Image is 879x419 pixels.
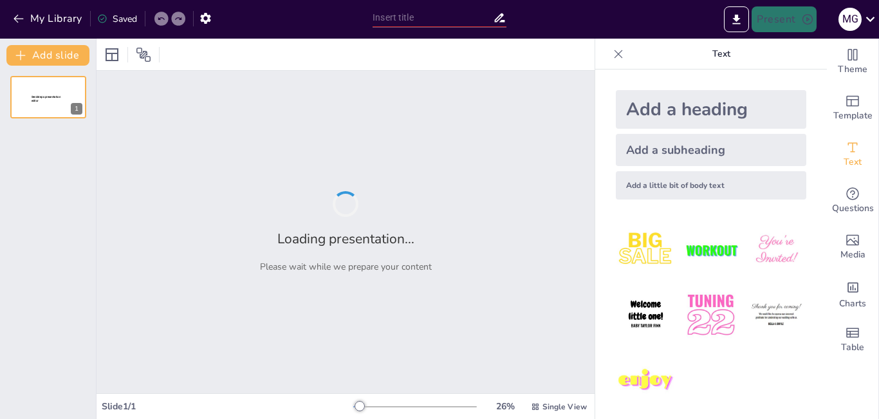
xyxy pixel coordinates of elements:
[10,76,86,118] div: 1
[616,220,676,280] img: 1.jpeg
[681,220,741,280] img: 2.jpeg
[136,47,151,62] span: Position
[6,45,89,66] button: Add slide
[746,220,806,280] img: 3.jpeg
[827,224,878,270] div: Add images, graphics, shapes or video
[616,134,806,166] div: Add a subheading
[490,400,521,413] div: 26 %
[616,171,806,200] div: Add a little bit of body text
[681,285,741,345] img: 5.jpeg
[97,13,137,25] div: Saved
[844,155,862,169] span: Text
[827,39,878,85] div: Change the overall theme
[616,351,676,411] img: 7.jpeg
[840,248,865,262] span: Media
[841,340,864,355] span: Table
[10,8,88,29] button: My Library
[71,103,82,115] div: 1
[102,44,122,65] div: Layout
[827,270,878,317] div: Add charts and graphs
[827,131,878,178] div: Add text boxes
[746,285,806,345] img: 6.jpeg
[838,62,867,77] span: Theme
[260,261,432,273] p: Please wait while we prepare your content
[32,95,60,102] span: Sendsteps presentation editor
[827,317,878,363] div: Add a table
[277,230,414,248] h2: Loading presentation...
[833,109,873,123] span: Template
[629,39,814,70] p: Text
[838,8,862,31] div: M G
[838,6,862,32] button: M G
[724,6,749,32] button: Export to PowerPoint
[542,402,587,412] span: Single View
[616,285,676,345] img: 4.jpeg
[827,85,878,131] div: Add ready made slides
[102,400,353,413] div: Slide 1 / 1
[839,297,866,311] span: Charts
[832,201,874,216] span: Questions
[752,6,816,32] button: Present
[373,8,493,27] input: Insert title
[827,178,878,224] div: Get real-time input from your audience
[616,90,806,129] div: Add a heading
